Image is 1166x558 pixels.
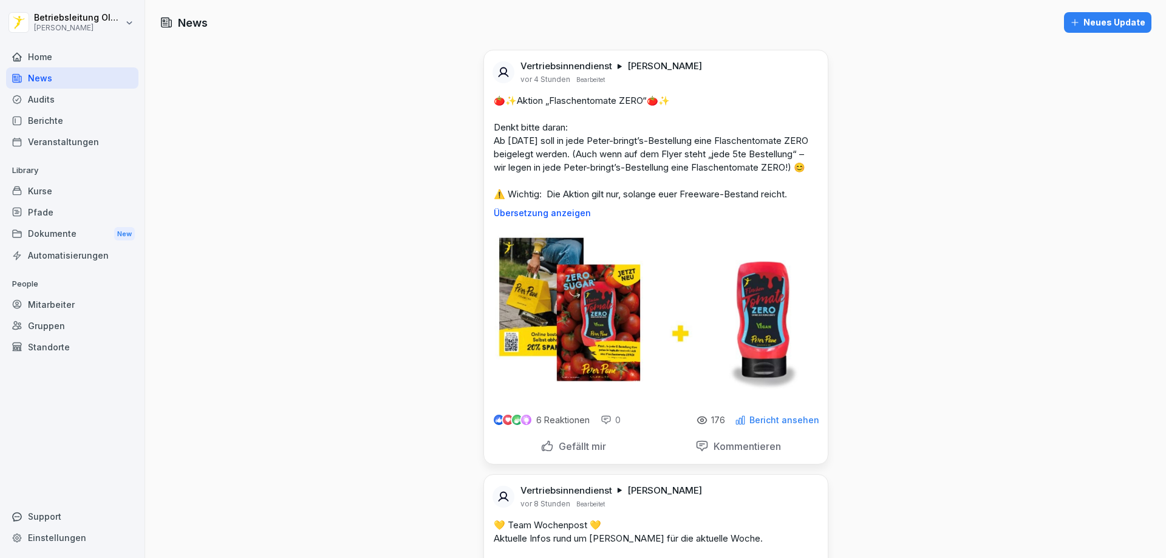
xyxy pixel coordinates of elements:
p: 6 Reaktionen [536,415,590,425]
p: [PERSON_NAME] [627,485,702,497]
p: Bericht ansehen [749,415,819,425]
div: Support [6,506,138,527]
img: fduripv2om2fjvx0owz5il6q.png [484,228,828,401]
h1: News [178,15,208,31]
a: Berichte [6,110,138,131]
p: People [6,274,138,294]
a: Mitarbeiter [6,294,138,315]
div: Dokumente [6,223,138,245]
a: Home [6,46,138,67]
a: Kurse [6,180,138,202]
p: vor 4 Stunden [520,75,570,84]
a: Einstellungen [6,527,138,548]
p: Kommentieren [709,440,781,452]
p: Übersetzung anzeigen [494,208,818,218]
p: Bearbeitet [576,75,605,84]
p: [PERSON_NAME] [627,60,702,72]
p: vor 8 Stunden [520,499,570,509]
a: DokumenteNew [6,223,138,245]
div: 0 [601,414,621,426]
a: Gruppen [6,315,138,336]
a: Pfade [6,202,138,223]
img: love [503,415,513,424]
img: inspiring [521,415,531,426]
a: Standorte [6,336,138,358]
p: Vertriebsinnendienst [520,485,612,497]
p: Bearbeitet [576,499,605,509]
img: like [494,415,503,425]
p: Vertriebsinnendienst [520,60,612,72]
a: Automatisierungen [6,245,138,266]
a: Audits [6,89,138,110]
p: 176 [711,415,725,425]
a: Veranstaltungen [6,131,138,152]
p: 🍅✨Aktion „Flaschentomate ZERO“🍅✨ Denkt bitte daran: Ab [DATE] soll in jede Peter-bringt’s-Bestell... [494,94,818,201]
p: Gefällt mir [554,440,606,452]
button: Neues Update [1064,12,1151,33]
p: Library [6,161,138,180]
div: Neues Update [1070,16,1145,29]
a: News [6,67,138,89]
div: New [114,227,135,241]
p: [PERSON_NAME] [34,24,123,32]
img: celebrate [512,415,522,425]
p: Betriebsleitung Oldenburg [34,13,123,23]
